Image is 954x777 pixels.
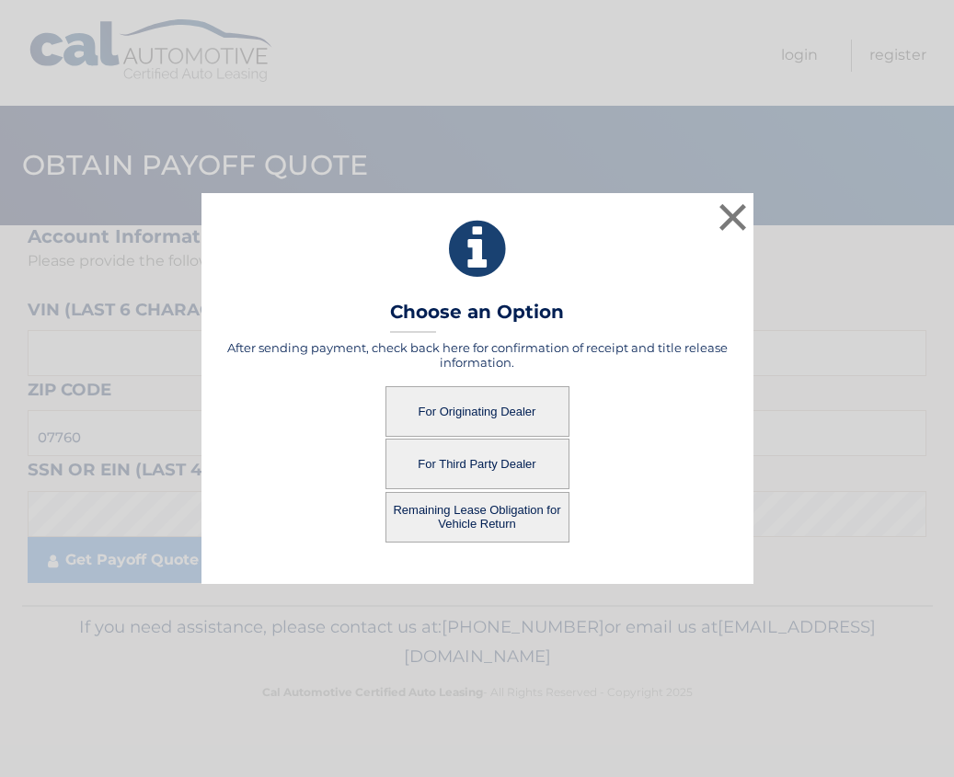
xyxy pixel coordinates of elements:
[715,199,752,235] button: ×
[385,492,569,543] button: Remaining Lease Obligation for Vehicle Return
[385,439,569,489] button: For Third Party Dealer
[390,301,564,333] h3: Choose an Option
[385,386,569,437] button: For Originating Dealer
[224,340,730,370] h5: After sending payment, check back here for confirmation of receipt and title release information.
